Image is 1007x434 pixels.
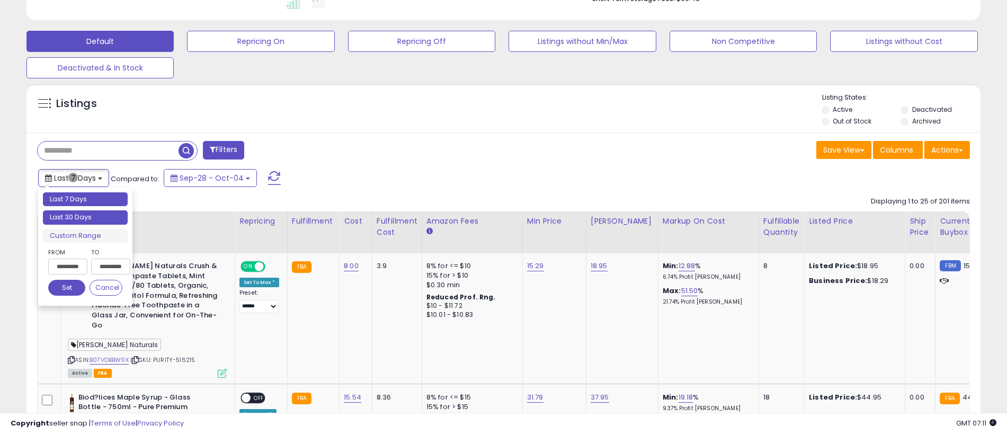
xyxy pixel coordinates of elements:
span: [PERSON_NAME] Naturals [68,339,161,351]
small: Amazon Fees. [426,227,433,236]
span: All listings currently available for purchase on Amazon [68,369,92,378]
b: Min: [663,261,679,271]
b: Listed Price: [809,261,857,271]
span: Sep-28 - Oct-04 [180,173,244,183]
div: Set To Max * [239,278,279,287]
div: 8.36 [377,393,414,402]
div: 0.00 [910,393,927,402]
label: From [48,247,85,258]
div: Amazon Fees [426,216,518,227]
button: Repricing On [187,31,334,52]
div: Repricing [239,216,283,227]
a: 8.00 [344,261,359,271]
a: Privacy Policy [137,418,184,428]
th: The percentage added to the cost of goods (COGS) that forms the calculator for Min & Max prices. [658,211,759,253]
div: seller snap | | [11,419,184,429]
div: 15% for > $15 [426,402,514,412]
span: | SKU: PURITY-516215 [130,356,195,364]
a: 15.29 [527,261,544,271]
div: 15% for > $10 [426,271,514,280]
b: Listed Price: [809,392,857,402]
b: [PERSON_NAME] Naturals Crush & Brush Toothpaste Tablets, Mint Flavor, 60g/80 Tablets, Organic, Si... [92,261,220,333]
b: Max: [663,286,681,296]
div: Ship Price [910,216,931,238]
div: % [663,393,751,412]
button: Actions [924,141,970,159]
b: Business Price: [809,276,867,286]
a: 37.95 [591,392,609,403]
label: To [91,247,122,258]
label: Archived [912,117,941,126]
button: Listings without Cost [830,31,977,52]
span: ON [242,262,255,271]
small: FBA [292,393,311,404]
b: Reduced Prof. Rng. [426,293,496,302]
button: Save View [816,141,871,159]
button: Deactivated & In Stock [26,57,174,78]
button: Default [26,31,174,52]
div: 18 [763,393,796,402]
p: 6.74% Profit [PERSON_NAME] [663,273,751,281]
div: 3.9 [377,261,414,271]
div: $10.01 - $10.83 [426,311,514,320]
div: % [663,286,751,306]
small: FBA [940,393,959,404]
button: Cancel [90,280,122,296]
small: FBA [292,261,311,273]
button: Last 7 Days [38,169,109,187]
li: Custom Range [43,229,128,243]
button: Repricing Off [348,31,495,52]
a: 15.54 [344,392,361,403]
p: Listing States: [822,93,981,103]
label: Active [833,105,852,114]
li: Last 7 Days [43,192,128,207]
div: Fulfillable Quantity [763,216,800,238]
div: % [663,261,751,281]
span: FBA [94,369,112,378]
div: Cost [344,216,368,227]
span: 44.95 [963,392,983,402]
span: 2025-10-12 07:11 GMT [956,418,996,428]
li: Last 30 Days [43,210,128,225]
div: Listed Price [809,216,901,227]
a: 19.18 [679,392,693,403]
button: Sep-28 - Oct-04 [164,169,257,187]
b: Min: [663,392,679,402]
div: Current Buybox Price [940,216,994,238]
div: $10 - $11.72 [426,302,514,311]
h5: Listings [56,96,97,111]
div: Min Price [527,216,582,227]
div: Preset: [239,289,279,313]
label: Out of Stock [833,117,871,126]
a: 51.50 [681,286,698,296]
p: 21.74% Profit [PERSON_NAME] [663,298,751,306]
button: Filters [203,141,244,160]
span: Compared to: [111,174,159,184]
div: $18.95 [809,261,897,271]
button: Columns [873,141,923,159]
div: 8% for <= $10 [426,261,514,271]
div: 8 [763,261,796,271]
div: Fulfillment [292,216,335,227]
div: Displaying 1 to 25 of 201 items [871,197,970,207]
div: [PERSON_NAME] [591,216,654,227]
span: Last 7 Days [54,173,96,183]
a: Terms of Use [91,418,136,428]
span: 15.61 [964,261,978,271]
a: 18.95 [591,261,608,271]
a: B07VDBBW9X [90,356,129,365]
span: OFF [264,262,281,271]
strong: Copyright [11,418,49,428]
button: Non Competitive [670,31,817,52]
div: Fulfillment Cost [377,216,417,238]
div: $0.30 min [426,280,514,290]
div: Title [65,216,230,227]
button: Listings without Min/Max [509,31,656,52]
div: $18.29 [809,276,897,286]
a: 31.79 [527,392,543,403]
div: 0.00 [910,261,927,271]
div: ASIN: [68,261,227,377]
button: Set [48,280,85,296]
label: Deactivated [912,105,952,114]
img: 31V1y9z6GSL._SL40_.jpg [68,393,76,414]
